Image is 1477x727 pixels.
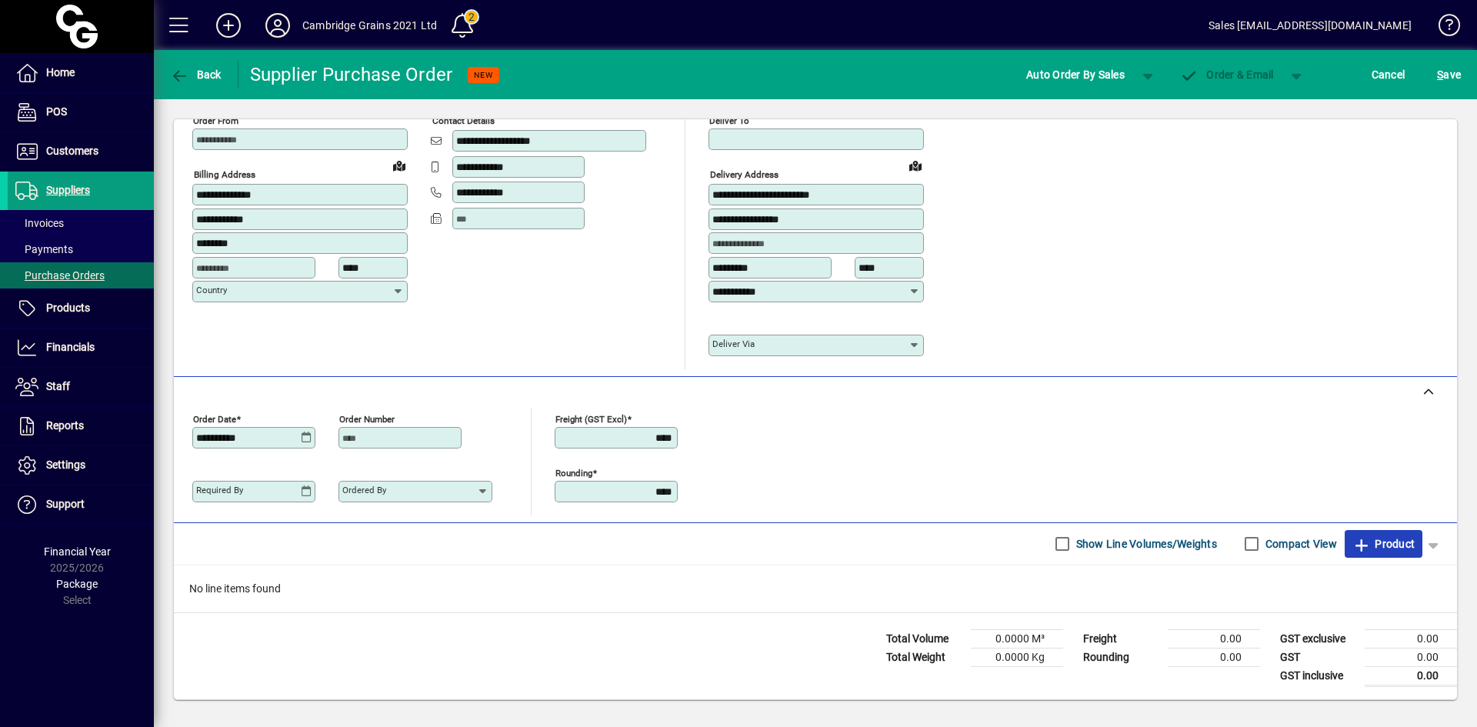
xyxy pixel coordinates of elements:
div: No line items found [174,565,1457,612]
mat-label: Ordered by [342,485,386,495]
mat-label: Required by [196,485,243,495]
div: Cambridge Grains 2021 Ltd [302,13,437,38]
mat-label: Deliver via [712,338,755,349]
a: Home [8,54,154,92]
div: Sales [EMAIL_ADDRESS][DOMAIN_NAME] [1209,13,1412,38]
app-page-header-button: Back [154,61,238,88]
button: Add [204,12,253,39]
td: 0.0000 Kg [971,648,1063,666]
span: Support [46,498,85,510]
a: Purchase Orders [8,262,154,288]
span: Customers [46,145,98,157]
a: Payments [8,236,154,262]
a: Staff [8,368,154,406]
span: S [1437,68,1443,81]
td: GST [1272,648,1365,666]
button: Cancel [1368,61,1409,88]
button: Auto Order By Sales [1019,61,1132,88]
a: Support [8,485,154,524]
span: Suppliers [46,184,90,196]
div: Supplier Purchase Order [250,62,453,87]
td: 0.00 [1365,666,1457,685]
a: Customers [8,132,154,171]
td: GST exclusive [1272,629,1365,648]
td: 0.00 [1168,648,1260,666]
a: Financials [8,328,154,367]
button: Save [1433,61,1465,88]
span: Payments [15,243,73,255]
label: Compact View [1262,536,1337,552]
a: View on map [903,153,928,178]
td: Total Weight [879,648,971,666]
span: Package [56,578,98,590]
a: POS [8,93,154,132]
td: Rounding [1075,648,1168,666]
a: Knowledge Base [1427,3,1458,53]
td: Freight [1075,629,1168,648]
mat-label: Rounding [555,467,592,478]
button: Order & Email [1172,61,1282,88]
span: NEW [474,70,493,80]
button: Profile [253,12,302,39]
span: Home [46,66,75,78]
td: 0.0000 M³ [971,629,1063,648]
mat-label: Order from [193,115,238,126]
button: Product [1345,530,1422,558]
a: View on map [387,153,412,178]
span: Staff [46,380,70,392]
a: Reports [8,407,154,445]
mat-label: Country [196,285,227,295]
span: Auto Order By Sales [1026,62,1125,87]
td: GST inclusive [1272,666,1365,685]
td: Total Volume [879,629,971,648]
mat-label: Deliver To [709,115,749,126]
button: Back [166,61,225,88]
span: ave [1437,62,1461,87]
a: Products [8,289,154,328]
span: Cancel [1372,62,1405,87]
td: 0.00 [1365,629,1457,648]
mat-label: Freight (GST excl) [555,413,627,424]
span: Invoices [15,217,64,229]
mat-label: Order date [193,413,236,424]
span: Purchase Orders [15,269,105,282]
span: Products [46,302,90,314]
span: Financial Year [44,545,111,558]
span: POS [46,105,67,118]
span: Settings [46,459,85,471]
span: Back [170,68,222,81]
a: Invoices [8,210,154,236]
span: Product [1352,532,1415,556]
td: 0.00 [1168,629,1260,648]
span: Order & Email [1180,68,1274,81]
span: Financials [46,341,95,353]
a: Settings [8,446,154,485]
mat-label: Order number [339,413,395,424]
span: Reports [46,419,84,432]
label: Show Line Volumes/Weights [1073,536,1217,552]
td: 0.00 [1365,648,1457,666]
